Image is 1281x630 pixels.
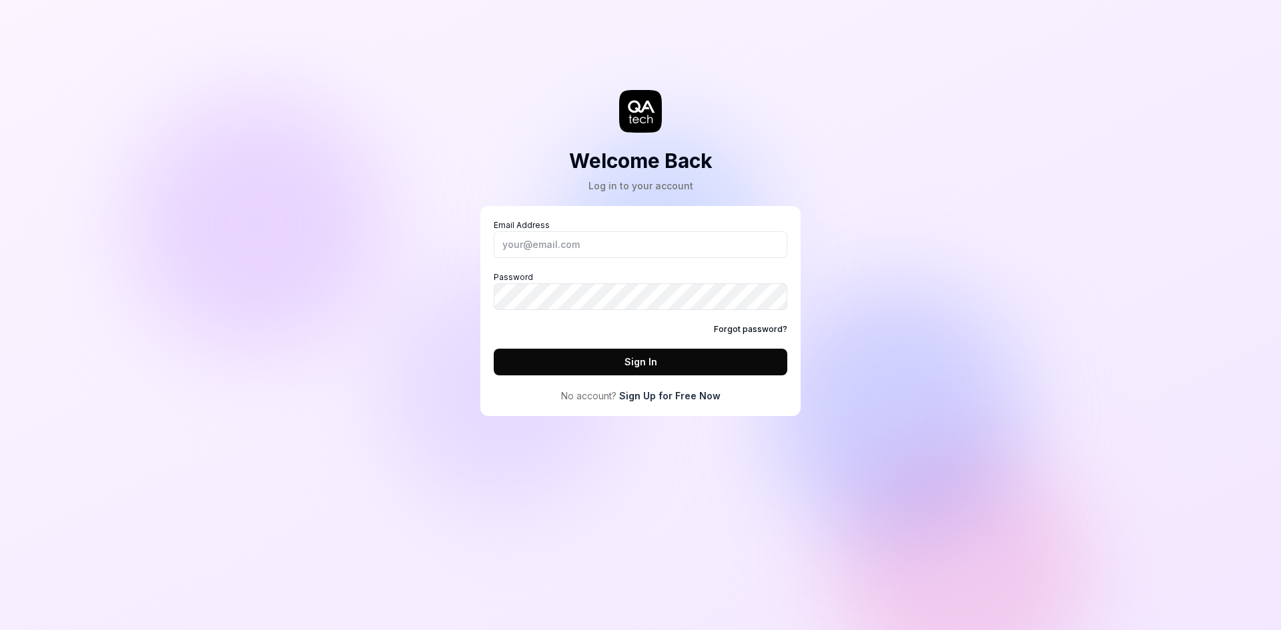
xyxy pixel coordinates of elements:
[619,389,721,403] a: Sign Up for Free Now
[714,323,787,335] a: Forgot password?
[494,283,787,310] input: Password
[561,389,616,403] span: No account?
[494,271,787,310] label: Password
[569,179,713,193] div: Log in to your account
[569,146,713,176] h2: Welcome Back
[494,219,787,258] label: Email Address
[494,231,787,258] input: Email Address
[494,349,787,375] button: Sign In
